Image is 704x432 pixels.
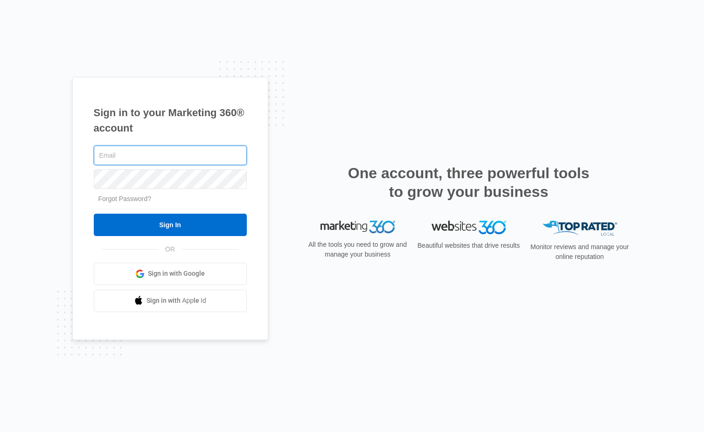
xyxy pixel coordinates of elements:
p: Beautiful websites that drive results [417,241,521,251]
span: Sign in with Google [148,269,205,279]
a: Sign in with Apple Id [94,290,247,312]
span: OR [159,244,181,254]
p: Monitor reviews and manage your online reputation [528,242,632,262]
span: Sign in with Apple Id [146,296,206,306]
a: Forgot Password? [98,195,152,202]
img: Websites 360 [432,221,506,234]
input: Sign In [94,214,247,236]
a: Sign in with Google [94,263,247,285]
img: Top Rated Local [543,221,617,236]
input: Email [94,146,247,165]
h2: One account, three powerful tools to grow your business [345,164,592,201]
h1: Sign in to your Marketing 360® account [94,105,247,136]
p: All the tools you need to grow and manage your business [306,240,410,259]
img: Marketing 360 [321,221,395,234]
